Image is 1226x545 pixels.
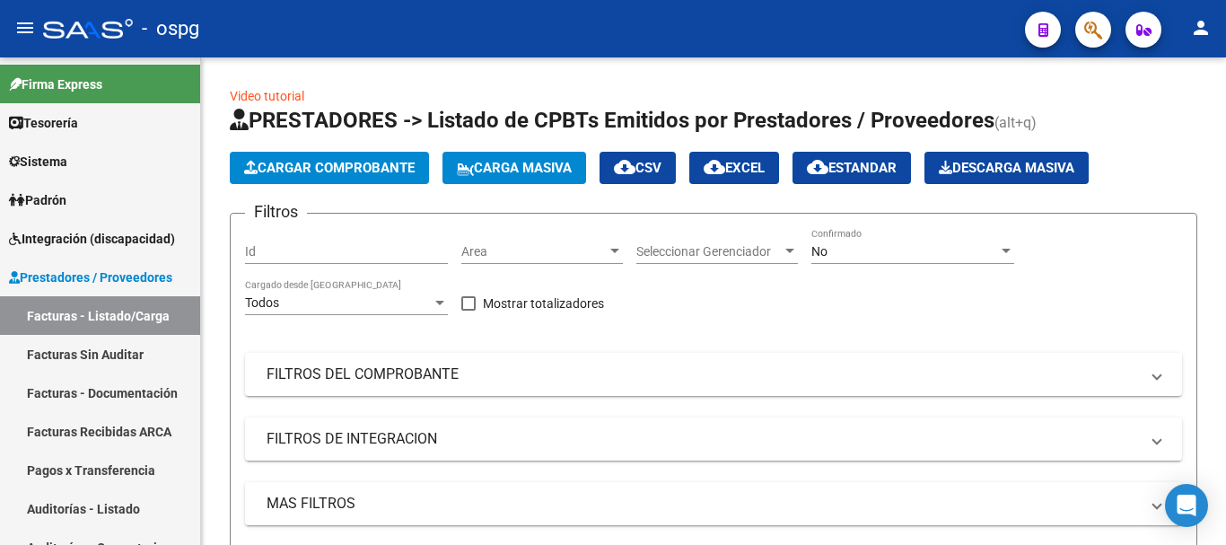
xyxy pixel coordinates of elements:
[9,268,172,287] span: Prestadores / Proveedores
[793,152,911,184] button: Estandar
[245,199,307,224] h3: Filtros
[244,160,415,176] span: Cargar Comprobante
[924,152,1089,184] app-download-masive: Descarga masiva de comprobantes (adjuntos)
[142,9,199,48] span: - ospg
[267,365,1139,384] mat-panel-title: FILTROS DEL COMPROBANTE
[704,156,725,178] mat-icon: cloud_download
[9,75,102,94] span: Firma Express
[9,113,78,133] span: Tesorería
[461,244,607,259] span: Area
[811,244,828,259] span: No
[9,152,67,171] span: Sistema
[457,160,572,176] span: Carga Masiva
[1165,484,1208,527] div: Open Intercom Messenger
[939,160,1074,176] span: Descarga Masiva
[245,295,279,310] span: Todos
[600,152,676,184] button: CSV
[245,482,1182,525] mat-expansion-panel-header: MAS FILTROS
[807,156,828,178] mat-icon: cloud_download
[245,418,1182,461] mat-expansion-panel-header: FILTROS DE INTEGRACION
[230,152,429,184] button: Cargar Comprobante
[9,229,175,249] span: Integración (discapacidad)
[14,17,36,39] mat-icon: menu
[614,156,635,178] mat-icon: cloud_download
[924,152,1089,184] button: Descarga Masiva
[1190,17,1212,39] mat-icon: person
[689,152,779,184] button: EXCEL
[230,108,994,133] span: PRESTADORES -> Listado de CPBTs Emitidos por Prestadores / Proveedores
[267,494,1139,514] mat-panel-title: MAS FILTROS
[230,89,304,103] a: Video tutorial
[267,429,1139,449] mat-panel-title: FILTROS DE INTEGRACION
[614,160,661,176] span: CSV
[9,190,66,210] span: Padrón
[636,244,782,259] span: Seleccionar Gerenciador
[442,152,586,184] button: Carga Masiva
[807,160,897,176] span: Estandar
[245,353,1182,396] mat-expansion-panel-header: FILTROS DEL COMPROBANTE
[483,293,604,314] span: Mostrar totalizadores
[994,114,1037,131] span: (alt+q)
[704,160,765,176] span: EXCEL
